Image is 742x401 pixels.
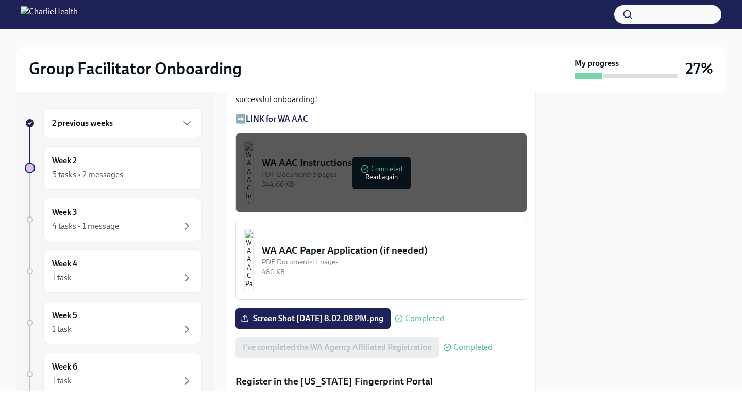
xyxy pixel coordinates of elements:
[235,133,527,212] button: WA AAC InstructionsPDF Document•6 pages344.66 KBCompletedRead again
[575,58,619,69] strong: My progress
[25,301,202,344] a: Week 51 task
[29,58,242,79] h2: Group Facilitator Onboarding
[52,310,77,321] h6: Week 5
[43,108,202,138] div: 2 previous weeks
[52,324,72,335] div: 1 task
[262,244,518,257] div: WA AAC Paper Application (if needed)
[262,156,518,170] div: WA AAC Instructions
[52,155,77,166] h6: Week 2
[52,118,113,129] h6: 2 previous weeks
[21,6,78,23] img: CharlieHealth
[25,249,202,293] a: Week 41 task
[244,142,254,204] img: WA AAC Instructions
[262,170,518,179] div: PDF Document • 6 pages
[262,257,518,267] div: PDF Document • 11 pages
[235,221,527,300] button: WA AAC Paper Application (if needed)PDF Document•11 pages480 KB
[246,114,308,124] a: LINK for WA AAC
[243,313,383,324] span: Screen Shot [DATE] 8.02.08 PM.png
[405,314,444,323] span: Completed
[52,361,77,373] h6: Week 6
[52,221,119,232] div: 4 tasks • 1 message
[52,169,123,180] div: 5 tasks • 2 messages
[235,113,527,125] p: ➡️
[453,343,493,352] span: Completed
[244,229,254,291] img: WA AAC Paper Application (if needed)
[25,146,202,190] a: Week 25 tasks • 2 messages
[262,267,518,277] div: 480 KB
[235,308,391,329] label: Screen Shot [DATE] 8.02.08 PM.png
[25,198,202,241] a: Week 34 tasks • 1 message
[686,59,713,78] h3: 27%
[52,375,72,387] div: 1 task
[52,207,77,218] h6: Week 3
[25,353,202,396] a: Week 61 task
[52,272,72,283] div: 1 task
[52,258,77,270] h6: Week 4
[235,375,527,388] p: Register in the [US_STATE] Fingerprint Portal
[262,179,518,189] div: 344.66 KB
